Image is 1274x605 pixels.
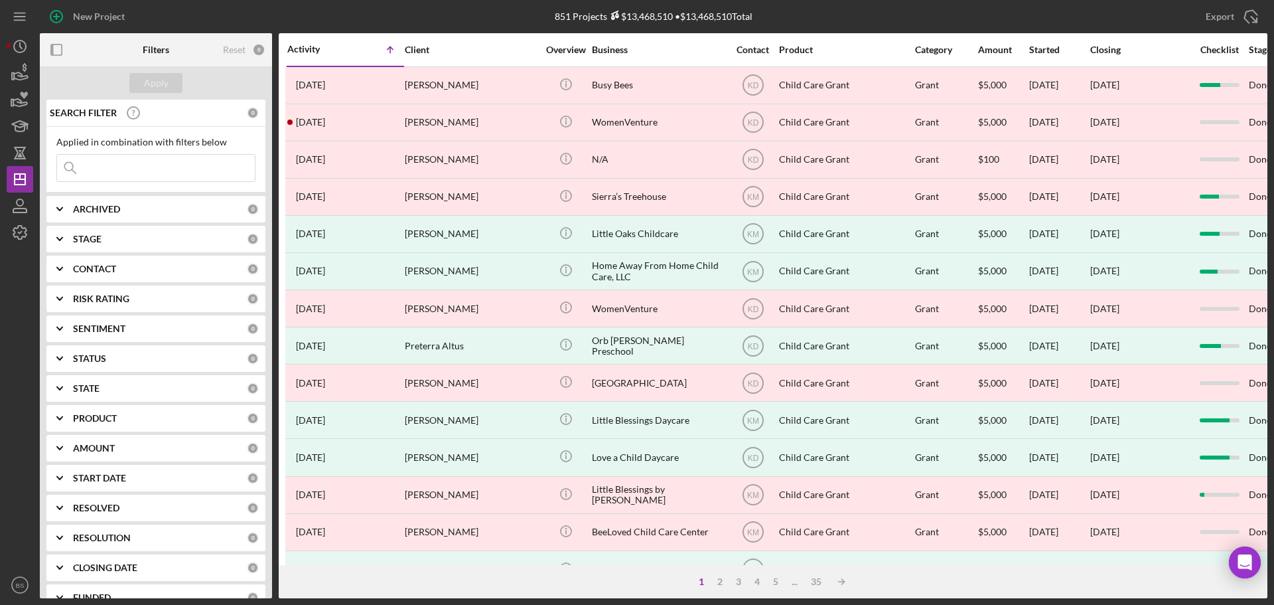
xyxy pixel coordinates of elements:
button: Export [1192,3,1267,30]
div: $5,000 [978,254,1028,289]
div: 0 [247,233,259,245]
div: 4 [748,576,766,587]
div: Grant [915,105,977,140]
div: 0 [247,353,259,365]
time: 2024-01-10 02:57 [296,341,325,351]
div: 0 [247,532,259,544]
div: Spring Daycare LLC [592,552,725,587]
div: Little Blessings Daycare [592,402,725,438]
div: Business [592,44,725,55]
div: [DATE] [1090,341,1119,351]
div: [DATE] [1029,440,1089,475]
div: Client [405,44,537,55]
div: [DATE] [1029,477,1089,513]
button: Apply [129,73,182,93]
div: Grant [915,515,977,550]
div: $5,000 [978,402,1028,438]
div: 3 [729,576,748,587]
text: KM [747,565,759,574]
time: 2024-01-30 18:59 [296,564,325,574]
div: [DATE] [1029,68,1089,103]
div: Love a Child Daycare [592,440,725,475]
text: BS [16,582,25,589]
b: STAGE [73,234,102,244]
div: $5,000 [978,552,1028,587]
time: 2023-12-29 19:40 [296,191,325,202]
div: 0 [247,472,259,484]
div: New Project [73,3,125,30]
div: 0 [247,383,259,394]
div: Overview [541,44,591,55]
div: Child Care Grant [779,365,912,400]
div: $5,000 [978,515,1028,550]
time: [DATE] [1090,153,1119,165]
div: 0 [247,263,259,275]
div: $5,000 [978,291,1028,326]
div: Child Care Grant [779,179,912,215]
b: CONTACT [73,264,116,274]
time: 2023-12-19 17:14 [296,154,325,165]
div: [DATE] [1029,402,1089,438]
div: Child Care Grant [779,254,912,289]
div: $5,000 [978,179,1028,215]
div: Child Care Grant [779,105,912,140]
b: ARCHIVED [73,204,120,215]
div: [PERSON_NAME] [405,105,537,140]
div: Child Care Grant [779,440,912,475]
div: Home Away From Home Child Care, LLC [592,254,725,289]
div: [DATE] [1029,254,1089,289]
div: [PERSON_NAME] [405,365,537,400]
time: 2023-12-19 01:19 [296,117,325,128]
div: Child Care Grant [779,402,912,438]
b: STATUS [73,353,106,364]
text: KD [747,118,758,128]
div: $5,000 [978,328,1028,363]
div: $5,000 [978,68,1028,103]
div: [DATE] [1090,228,1119,239]
div: Apply [144,73,169,93]
time: 2024-01-26 21:25 [296,452,325,463]
div: [DATE] [1029,515,1089,550]
div: Child Care Grant [779,552,912,587]
div: [PERSON_NAME] [405,142,537,177]
div: 0 [247,562,259,574]
div: Grant [915,328,977,363]
time: [DATE] [1090,526,1119,537]
time: 2023-12-29 21:27 [296,228,325,239]
div: [GEOGRAPHIC_DATA] [592,365,725,400]
text: KM [747,491,759,500]
div: [DATE] [1029,105,1089,140]
div: Export [1206,3,1234,30]
div: Closing [1090,44,1190,55]
time: 2023-12-15 17:56 [296,80,325,90]
b: STATE [73,383,100,394]
div: 0 [247,323,259,335]
div: 851 Projects • $13,468,510 Total [555,11,752,22]
div: Category [915,44,977,55]
text: KD [747,341,758,351]
div: Applied in combination with filters below [56,137,255,147]
div: Contact [728,44,778,55]
div: ... [785,576,804,587]
text: KD [747,304,758,313]
div: Product [779,44,912,55]
div: Activity [287,44,346,54]
button: BS [7,572,33,598]
div: Child Care Grant [779,216,912,252]
div: Grant [915,477,977,513]
div: Grant [915,365,977,400]
time: 2024-01-05 16:24 [296,303,325,314]
div: Child Care Grant [779,515,912,550]
div: Child Care Grant [779,142,912,177]
div: $5,000 [978,216,1028,252]
div: 0 [252,43,265,56]
div: Little Oaks Childcare [592,216,725,252]
b: Filters [143,44,169,55]
b: RESOLVED [73,503,119,513]
div: [DATE] [1029,365,1089,400]
div: Grant [915,179,977,215]
div: Child Care Grant [779,328,912,363]
div: Amount [978,44,1028,55]
time: [DATE] [1090,116,1119,128]
div: Grant [915,291,977,326]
